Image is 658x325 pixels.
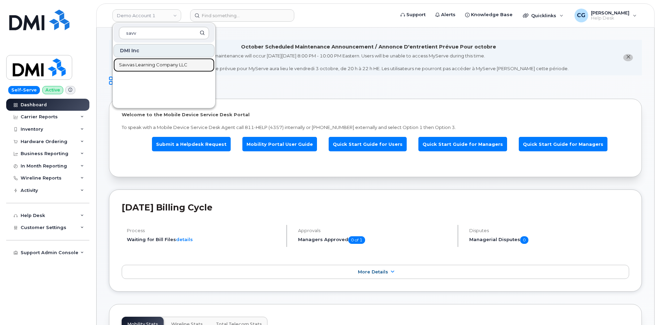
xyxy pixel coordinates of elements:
a: Savvas Learning Company LLC [113,58,215,72]
h2: [DATE] Billing Cycle [122,202,629,213]
div: MyServe scheduled maintenance will occur [DATE][DATE] 8:00 PM - 10:00 PM Eastern. Users will be u... [168,53,569,72]
span: More Details [358,269,388,274]
a: Quick Start Guide for Managers [418,137,507,152]
div: October Scheduled Maintenance Announcement / Annonce D'entretient Prévue Pour octobre [241,43,496,51]
h4: Process [127,228,281,233]
p: To speak with a Mobile Device Service Desk Agent call 811-HELP (4357) internally or [PHONE_NUMBER... [122,124,629,131]
a: details [176,237,193,242]
span: 0 [520,236,528,244]
h4: Disputes [469,228,629,233]
a: Mobility Portal User Guide [242,137,317,152]
h5: Managers Approved [298,236,452,244]
span: 0 of 1 [348,236,365,244]
input: Search [119,27,209,39]
div: DMI Inc [113,44,215,57]
span: Savvas Learning Company LLC [119,62,187,68]
a: Quick Start Guide for Managers [519,137,607,152]
h5: Managerial Disputes [469,236,629,244]
li: Waiting for Bill Files [127,236,281,243]
button: close notification [623,54,633,61]
a: Quick Start Guide for Users [329,137,407,152]
a: Submit a Helpdesk Request [152,137,231,152]
p: Welcome to the Mobile Device Service Desk Portal [122,111,629,118]
h4: Approvals [298,228,452,233]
